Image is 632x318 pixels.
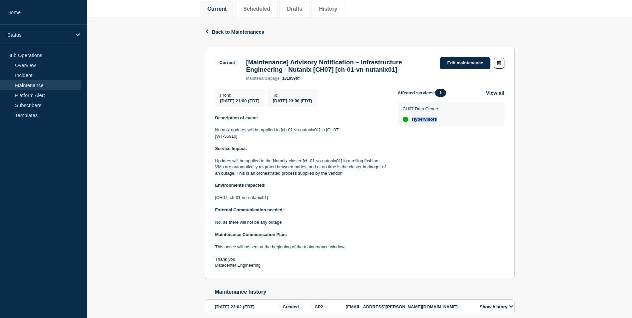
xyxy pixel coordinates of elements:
button: Show history [478,304,515,310]
p: page [246,76,280,81]
span: Affected services: [398,89,449,97]
p: To : [273,93,312,98]
p: Updates will be applied to the Nutanix cluster [ch-01-vn-nutanix01] in a rolling fashion. VMs are... [215,158,387,176]
strong: Environments impacted: [215,183,266,188]
p: CH07 Data Center [403,106,438,111]
a: Edit maintenance [440,57,490,69]
p: Status [7,32,71,38]
div: up [403,117,408,122]
span: CP2 [311,303,327,311]
strong: Description of event: [215,115,258,120]
span: 1 [435,89,446,97]
p: [CH07][ch-01-vn-nutanix01] [215,195,387,201]
span: [DATE] 23:00 (EDT) [273,98,312,103]
p: [EMAIL_ADDRESS][PERSON_NAME][DOMAIN_NAME] [346,304,472,309]
button: Current [208,6,227,12]
p: Datacenter Engineering [215,262,387,268]
span: Created [279,303,303,311]
button: History [319,6,337,12]
p: This notice will be sent at the beginning of the maintenance window. [215,244,387,250]
button: Drafts [287,6,302,12]
h3: [Maintenance] Advisory Notification – Infrastructure Engineering - Nutanix [CH07] [ch-01-vn-nutan... [246,59,433,73]
h2: Maintenance history [215,289,515,295]
p: Thank you, [215,256,387,262]
strong: External Communication needed: [215,207,284,212]
span: Current [215,59,240,66]
span: Hypervisors [412,117,437,122]
button: Back to Maintenances [205,29,265,35]
button: Scheduled [243,6,270,12]
p: No, as there will not be any outage [215,219,387,225]
button: View all [486,89,504,97]
span: [DATE] 21:00 (EDT) [220,98,260,103]
strong: Maintenance Communication Plan: [215,232,287,237]
span: Back to Maintenances [212,29,265,35]
strong: Service Impact: [215,146,247,151]
a: 131959 [282,76,300,81]
div: [DATE] 23:02 (EDT) [215,303,277,311]
p: Nutanix updates will be applied to [ch-01-vn-nutanix01] in [CH07] [215,127,387,133]
p: From : [220,93,260,98]
span: maintenance [246,76,270,81]
p: [WT-56910] [215,133,387,139]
